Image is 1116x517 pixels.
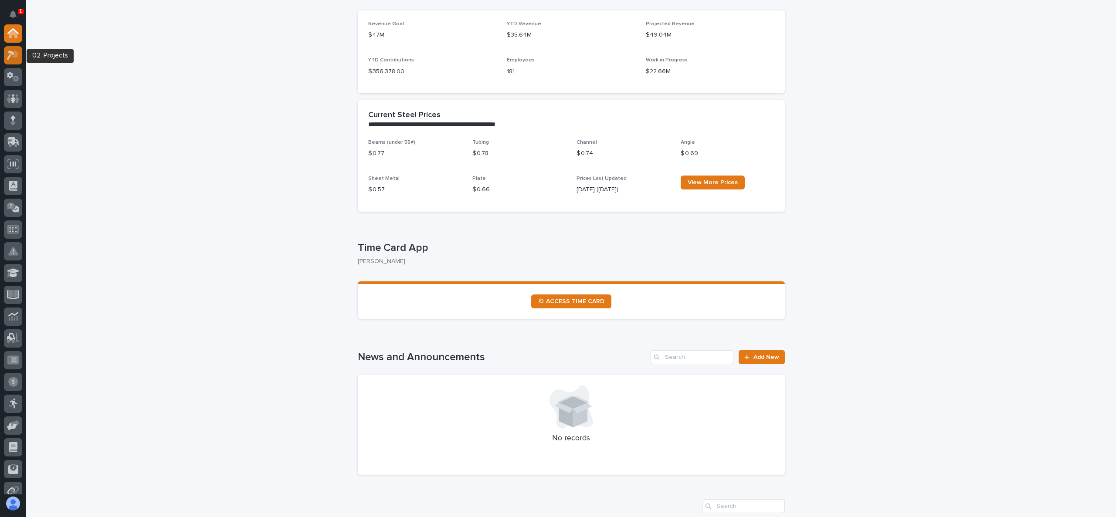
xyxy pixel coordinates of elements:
[368,57,414,63] span: YTD Contributions
[368,111,441,120] h2: Current Steel Prices
[368,434,774,443] p: No records
[538,298,604,304] span: ⏲ ACCESS TIME CARD
[507,30,635,40] p: $35.64M
[681,176,745,189] a: View More Prices
[646,30,774,40] p: $49.04M
[646,67,774,76] p: $22.66M
[19,8,22,14] p: 1
[688,179,738,186] span: View More Prices
[577,149,670,158] p: $ 0.74
[577,185,670,194] p: [DATE] ([DATE])
[368,67,497,76] p: $ 356,378.00
[358,242,781,254] p: Time Card App
[472,149,566,158] p: $ 0.78
[368,21,404,27] span: Revenue Goal
[4,494,22,513] button: users-avatar
[577,140,597,145] span: Channel
[358,258,778,265] p: [PERSON_NAME]
[651,350,733,364] input: Search
[368,140,415,145] span: Beams (under 55#)
[702,499,785,513] input: Search
[472,185,566,194] p: $ 0.66
[358,351,648,364] h1: News and Announcements
[368,176,400,181] span: Sheet Metal
[507,57,535,63] span: Employees
[739,350,784,364] a: Add New
[368,30,497,40] p: $47M
[4,5,22,24] button: Notifications
[577,176,627,181] span: Prices Last Updated
[646,57,688,63] span: Work in Progress
[507,67,635,76] p: 181
[681,149,774,158] p: $ 0.69
[368,185,462,194] p: $ 0.57
[507,21,541,27] span: YTD Revenue
[11,10,22,24] div: Notifications1
[753,354,779,360] span: Add New
[368,149,462,158] p: $ 0.77
[531,294,611,308] a: ⏲ ACCESS TIME CARD
[472,140,489,145] span: Tubing
[681,140,695,145] span: Angle
[472,176,486,181] span: Plate
[646,21,695,27] span: Projected Revenue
